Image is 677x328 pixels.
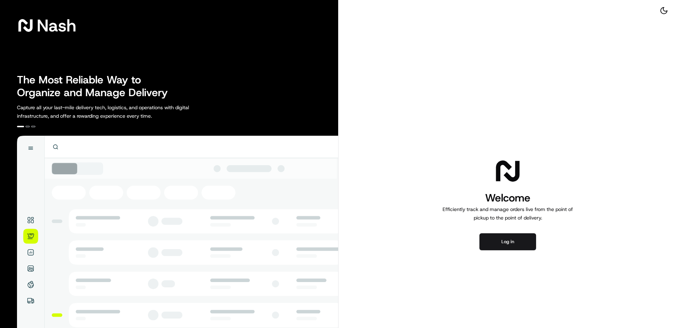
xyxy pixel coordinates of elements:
p: Capture all your last-mile delivery tech, logistics, and operations with digital infrastructure, ... [17,103,221,120]
p: Efficiently track and manage orders live from the point of pickup to the point of delivery. [440,205,576,222]
h2: The Most Reliable Way to Organize and Manage Delivery [17,74,176,99]
button: Log in [479,233,536,250]
h1: Welcome [440,191,576,205]
span: Nash [37,18,76,33]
